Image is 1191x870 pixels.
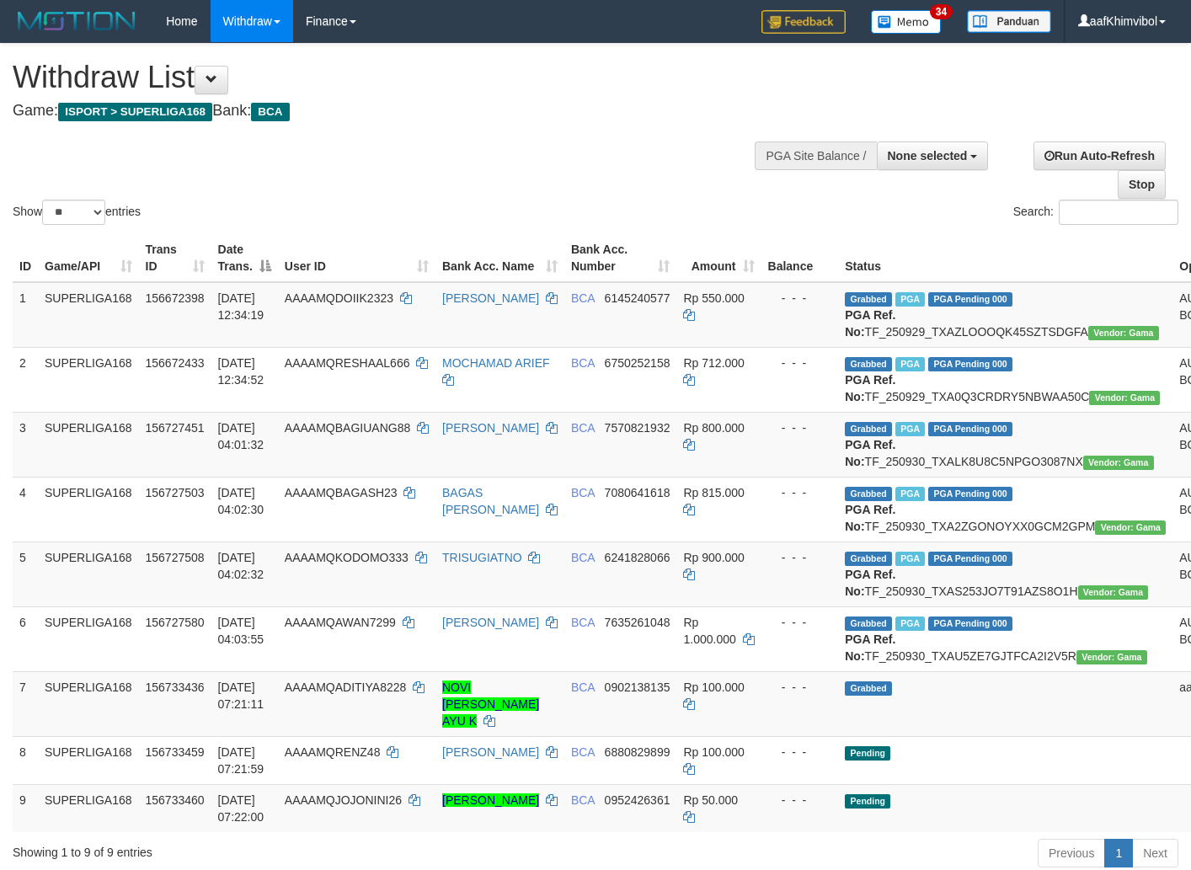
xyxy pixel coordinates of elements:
[768,679,832,696] div: - - -
[605,486,670,499] span: Copy 7080641618 to clipboard
[442,486,539,516] a: BAGAS [PERSON_NAME]
[571,616,595,629] span: BCA
[42,200,105,225] select: Showentries
[571,745,595,759] span: BCA
[146,291,205,305] span: 156672398
[838,542,1172,606] td: TF_250930_TXAS253JO7T91AZS8O1H
[768,355,832,371] div: - - -
[442,356,550,370] a: MOCHAMAD ARIEF
[838,412,1172,477] td: TF_250930_TXALK8U8C5NPGO3087NX
[1033,141,1166,170] a: Run Auto-Refresh
[928,616,1012,631] span: PGA Pending
[845,422,892,436] span: Grabbed
[895,616,925,631] span: Marked by aafchoeunmanni
[571,681,595,694] span: BCA
[1118,170,1166,199] a: Stop
[1095,520,1166,535] span: Vendor URL: https://trx31.1velocity.biz
[435,234,564,282] th: Bank Acc. Name: activate to sort column ascending
[838,282,1172,348] td: TF_250929_TXAZLOOOQK45SZTSDGFA
[871,10,942,34] img: Button%20Memo.svg
[146,745,205,759] span: 156733459
[442,291,539,305] a: [PERSON_NAME]
[605,616,670,629] span: Copy 7635261048 to clipboard
[13,61,777,94] h1: Withdraw List
[1089,391,1160,405] span: Vendor URL: https://trx31.1velocity.biz
[768,290,832,307] div: - - -
[877,141,989,170] button: None selected
[1059,200,1178,225] input: Search:
[13,542,38,606] td: 5
[845,681,892,696] span: Grabbed
[442,681,539,728] a: NOVI [PERSON_NAME] AYU K
[13,347,38,412] td: 2
[13,282,38,348] td: 1
[1013,200,1178,225] label: Search:
[38,347,139,412] td: SUPERLIGA168
[605,291,670,305] span: Copy 6145240577 to clipboard
[285,421,410,435] span: AAAAMQBAGIUANG88
[442,616,539,629] a: [PERSON_NAME]
[285,681,406,694] span: AAAAMQADITIYA8228
[845,632,895,663] b: PGA Ref. No:
[1076,650,1147,665] span: Vendor URL: https://trx31.1velocity.biz
[1088,326,1159,340] span: Vendor URL: https://trx31.1velocity.biz
[38,736,139,784] td: SUPERLIGA168
[442,745,539,759] a: [PERSON_NAME]
[38,784,139,832] td: SUPERLIGA168
[571,291,595,305] span: BCA
[218,793,264,824] span: [DATE] 07:22:00
[564,234,677,282] th: Bank Acc. Number: activate to sort column ascending
[571,486,595,499] span: BCA
[683,551,744,564] span: Rp 900.000
[218,616,264,646] span: [DATE] 04:03:55
[845,746,890,761] span: Pending
[928,292,1012,307] span: PGA Pending
[218,681,264,711] span: [DATE] 07:21:11
[845,568,895,598] b: PGA Ref. No:
[838,347,1172,412] td: TF_250929_TXA0Q3CRDRY5NBWAA50C
[571,551,595,564] span: BCA
[218,551,264,581] span: [DATE] 04:02:32
[442,551,522,564] a: TRISUGIATNO
[13,234,38,282] th: ID
[895,487,925,501] span: Marked by aafchoeunmanni
[845,292,892,307] span: Grabbed
[38,671,139,736] td: SUPERLIGA168
[845,438,895,468] b: PGA Ref. No:
[442,421,539,435] a: [PERSON_NAME]
[211,234,278,282] th: Date Trans.: activate to sort column descending
[683,486,744,499] span: Rp 815.000
[605,356,670,370] span: Copy 6750252158 to clipboard
[683,421,744,435] span: Rp 800.000
[13,200,141,225] label: Show entries
[146,356,205,370] span: 156672433
[845,503,895,533] b: PGA Ref. No:
[895,422,925,436] span: Marked by aafchoeunmanni
[838,234,1172,282] th: Status
[967,10,1051,33] img: panduan.png
[146,421,205,435] span: 156727451
[285,356,410,370] span: AAAAMQRESHAAL666
[928,357,1012,371] span: PGA Pending
[605,793,670,807] span: Copy 0952426361 to clipboard
[683,681,744,694] span: Rp 100.000
[845,552,892,566] span: Grabbed
[845,357,892,371] span: Grabbed
[13,736,38,784] td: 8
[13,671,38,736] td: 7
[146,551,205,564] span: 156727508
[676,234,761,282] th: Amount: activate to sort column ascending
[218,421,264,451] span: [DATE] 04:01:32
[1104,839,1133,867] a: 1
[38,412,139,477] td: SUPERLIGA168
[146,681,205,694] span: 156733436
[761,10,846,34] img: Feedback.jpg
[1132,839,1178,867] a: Next
[13,8,141,34] img: MOTION_logo.png
[928,487,1012,501] span: PGA Pending
[285,291,393,305] span: AAAAMQDOIIK2323
[38,234,139,282] th: Game/API: activate to sort column ascending
[571,421,595,435] span: BCA
[285,793,402,807] span: AAAAMQJOJONINI26
[768,549,832,566] div: - - -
